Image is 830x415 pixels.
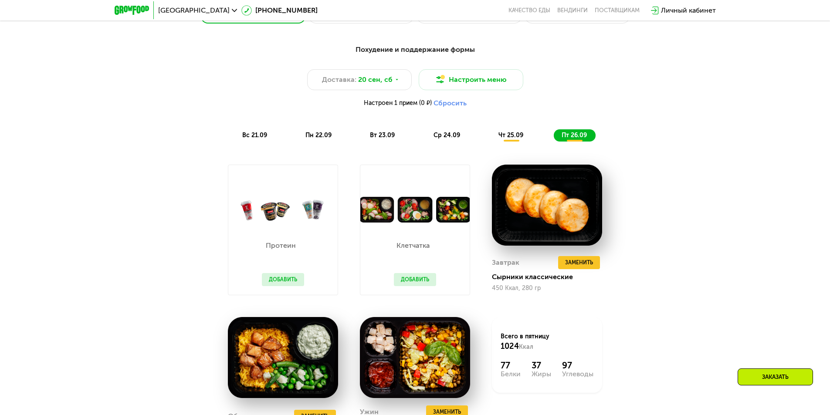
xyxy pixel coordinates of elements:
[501,341,519,351] span: 1024
[364,100,432,106] span: Настроен 1 прием (0 ₽)
[434,132,460,139] span: ср 24.09
[419,69,523,90] button: Настроить меню
[532,360,551,371] div: 37
[661,5,716,16] div: Личный кабинет
[492,273,609,281] div: Сырники классические
[492,256,519,269] div: Завтрак
[358,74,393,85] span: 20 сен, сб
[242,132,267,139] span: вс 21.09
[565,258,593,267] span: Заменить
[157,44,673,55] div: Похудение и поддержание формы
[595,7,640,14] div: поставщикам
[262,273,304,286] button: Добавить
[532,371,551,378] div: Жиры
[738,368,813,385] div: Заказать
[158,7,230,14] span: [GEOGRAPHIC_DATA]
[394,242,432,249] p: Клетчатка
[501,360,521,371] div: 77
[241,5,318,16] a: [PHONE_NUMBER]
[558,256,600,269] button: Заменить
[557,7,588,14] a: Вендинги
[394,273,436,286] button: Добавить
[262,242,300,249] p: Протеин
[508,7,550,14] a: Качество еды
[519,343,533,351] span: Ккал
[562,132,587,139] span: пт 26.09
[501,332,593,351] div: Всего в пятницу
[370,132,395,139] span: вт 23.09
[562,371,593,378] div: Углеводы
[498,132,523,139] span: чт 25.09
[501,371,521,378] div: Белки
[305,132,332,139] span: пн 22.09
[492,285,602,292] div: 450 Ккал, 280 гр
[322,74,356,85] span: Доставка:
[434,99,467,108] button: Сбросить
[562,360,593,371] div: 97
